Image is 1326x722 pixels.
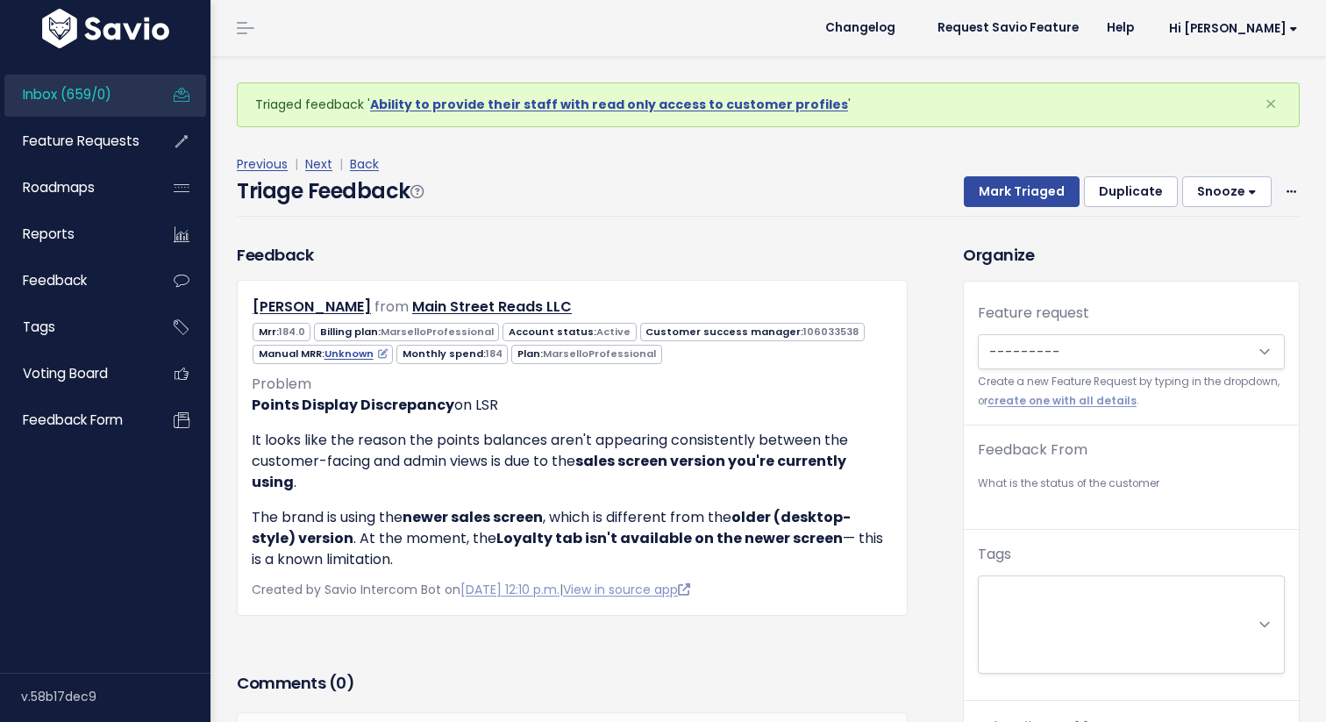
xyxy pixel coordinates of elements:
h4: Triage Feedback [237,175,423,207]
span: Plan: [511,345,661,363]
span: | [291,155,302,173]
span: Created by Savio Intercom Bot on | [252,581,690,598]
span: Feature Requests [23,132,139,150]
strong: Loyalty tab isn't available on the newer screen [496,528,843,548]
a: Help [1093,15,1148,41]
label: Tags [978,544,1011,565]
span: Billing plan: [314,323,499,341]
span: Active [596,325,631,339]
img: logo-white.9d6f32f41409.svg [38,9,174,48]
span: MarselloProfessional [381,325,494,339]
span: Voting Board [23,364,108,382]
a: Voting Board [4,354,146,394]
span: Customer success manager: [640,323,865,341]
strong: sales screen version you're currently using [252,451,846,492]
button: Mark Triaged [964,176,1080,208]
a: Ability to provide their staff with read only access to customer profiles [370,96,848,113]
a: Unknown [324,347,388,361]
span: Account status: [503,323,636,341]
button: Close [1247,83,1294,125]
span: MarselloProfessional [543,347,656,361]
a: Hi [PERSON_NAME] [1148,15,1312,42]
span: Problem [252,374,311,394]
span: Feedback form [23,411,123,429]
span: Mrr: [253,323,310,341]
strong: newer sales screen [403,507,543,527]
span: 0 [336,672,346,694]
span: Feedback [23,271,87,290]
span: 184.0 [279,325,305,339]
a: Tags [4,307,146,347]
a: Request Savio Feature [923,15,1093,41]
strong: older (desktop-style) version [252,507,851,548]
small: What is the status of the customer [978,475,1285,493]
label: Feedback From [978,440,1087,461]
span: × [1265,89,1277,118]
span: Changelog [825,22,895,34]
span: Inbox (659/0) [23,85,111,104]
span: Tags [23,318,55,336]
a: create one with all details [987,394,1137,408]
span: 184 [486,347,503,361]
small: Create a new Feature Request by typing in the dropdown, or . [978,373,1285,411]
button: Duplicate [1084,176,1178,208]
strong: Points Display Discrepancy [252,395,454,415]
a: [DATE] 12:10 p.m. [460,581,560,598]
span: Hi [PERSON_NAME] [1169,22,1298,35]
p: It looks like the reason the points balances aren't appearing consistently between the customer-f... [252,430,893,493]
a: Previous [237,155,288,173]
label: Feature request [978,303,1089,324]
span: | [336,155,346,173]
h3: Comments ( ) [237,671,908,696]
p: on LSR [252,395,893,416]
span: from [374,297,409,317]
span: Reports [23,225,75,243]
a: Feedback form [4,400,146,440]
div: v.58b17dec9 [21,674,210,719]
span: 106033538 [803,325,859,339]
a: [PERSON_NAME] [253,297,371,317]
a: Feature Requests [4,121,146,161]
div: Triaged feedback ' ' [237,82,1300,127]
a: Inbox (659/0) [4,75,146,115]
button: Snooze [1182,176,1272,208]
span: Manual MRR: [253,345,393,363]
a: Reports [4,214,146,254]
h3: Organize [963,243,1300,267]
h3: Feedback [237,243,313,267]
a: Next [305,155,332,173]
span: Monthly spend: [396,345,508,363]
a: Back [350,155,379,173]
a: View in source app [563,581,690,598]
span: Roadmaps [23,178,95,197]
a: Feedback [4,261,146,301]
a: Roadmaps [4,168,146,208]
a: Main Street Reads LLC [412,297,572,317]
p: The brand is using the , which is different from the . At the moment, the — this is a known limit... [252,507,893,570]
